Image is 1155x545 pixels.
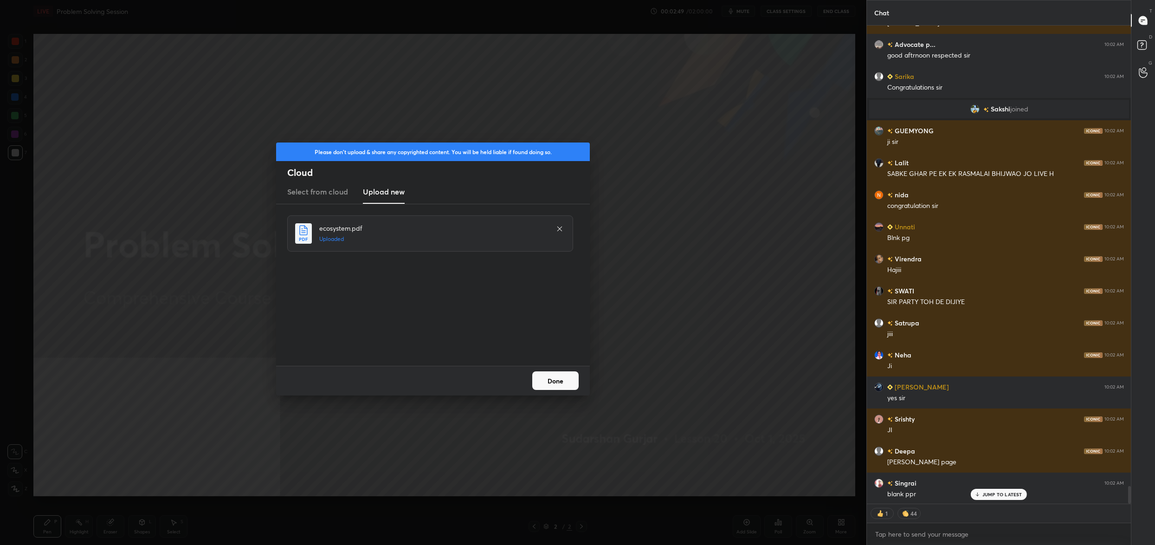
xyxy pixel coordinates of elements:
[887,481,893,486] img: no-rating-badge.077c3623.svg
[874,447,884,456] img: default.png
[874,40,884,49] img: 82891dd8901f4688a661d142dbf926fe.jpg
[1104,288,1124,294] div: 10:02 AM
[1084,224,1103,230] img: iconic-dark.1390631f.png
[970,104,979,114] img: 5979934e7e9f4415ab4dc4fb3cdae6fe.jpg
[990,105,1010,113] span: Sakshi
[1104,160,1124,166] div: 10:02 AM
[893,126,934,136] h6: GUEMYONG
[887,353,893,358] img: no-rating-badge.077c3623.svg
[874,126,884,136] img: 043112706bbb4eb0b444d90f21242bd1.jpg
[887,384,893,390] img: Learner_Badge_beginner_1_8b307cf2a0.svg
[893,446,915,456] h6: Deepa
[983,107,988,112] img: no-rating-badge.077c3623.svg
[1104,416,1124,422] div: 10:02 AM
[1084,352,1103,358] img: iconic-dark.1390631f.png
[887,193,893,198] img: no-rating-badge.077c3623.svg
[887,449,893,454] img: no-rating-badge.077c3623.svg
[874,415,884,424] img: 8bd39c3dcee54af49d190ac8dca36be7.jpg
[874,318,884,328] img: default.png
[1104,42,1124,47] div: 10:02 AM
[893,39,936,49] h6: Advocate p...
[1104,256,1124,262] div: 10:02 AM
[887,74,893,79] img: Learner_Badge_beginner_1_8b307cf2a0.svg
[887,458,1124,467] div: [PERSON_NAME] page
[1149,59,1152,66] p: G
[893,254,922,264] h6: Virendra
[287,167,590,179] h2: Cloud
[887,321,893,326] img: no-rating-badge.077c3623.svg
[887,266,1124,275] div: Hajiii
[1104,74,1124,79] div: 10:02 AM
[887,42,893,47] img: no-rating-badge.077c3623.svg
[1104,352,1124,358] div: 10:02 AM
[319,235,547,243] h5: Uploaded
[887,394,1124,403] div: yes sir
[874,254,884,264] img: 3
[1104,480,1124,486] div: 10:02 AM
[885,510,889,517] div: 1
[887,330,1124,339] div: jiii
[1084,160,1103,166] img: iconic-dark.1390631f.png
[874,158,884,168] img: b4ef1503be214a1a8d394aedf8785a6f.jpg
[1104,192,1124,198] div: 10:02 AM
[1149,7,1152,14] p: T
[1084,128,1103,134] img: iconic-dark.1390631f.png
[276,143,590,161] div: Please don't upload & share any copyrighted content. You will be held liable if found doing so.
[1104,448,1124,454] div: 10:02 AM
[901,509,910,518] img: clapping_hands.png
[1084,192,1103,198] img: iconic-dark.1390631f.png
[887,161,893,166] img: no-rating-badge.077c3623.svg
[1084,320,1103,326] img: iconic-dark.1390631f.png
[887,51,1124,60] div: good aftrnoon respected sir
[887,417,893,422] img: no-rating-badge.077c3623.svg
[887,298,1124,307] div: SIR PARTY TOH DE DIJIYE
[887,362,1124,371] div: Ji
[1084,256,1103,262] img: iconic-dark.1390631f.png
[893,350,911,360] h6: Neha
[887,201,1124,211] div: congratulation sir
[893,478,916,488] h6: Singrai
[874,350,884,360] img: 3
[874,190,884,200] img: dfc955d089f84618ad4b0c797eda1de6.42833311_3
[893,382,949,392] h6: [PERSON_NAME]
[910,510,917,517] div: 44
[893,414,915,424] h6: Srishty
[876,509,885,518] img: thumbs_up.png
[363,186,405,197] h3: Upload new
[893,71,914,81] h6: Sarika
[532,371,579,390] button: Done
[893,222,915,232] h6: Unnati
[887,234,1124,243] div: Blnk pg
[887,83,1124,92] div: Congratulations sir
[874,286,884,296] img: 3
[1084,448,1103,454] img: iconic-dark.1390631f.png
[1104,224,1124,230] div: 10:02 AM
[887,129,893,134] img: no-rating-badge.077c3623.svg
[319,223,547,233] h4: ecosystem.pdf
[1104,320,1124,326] div: 10:02 AM
[887,490,1124,499] div: blank ppr
[1010,105,1028,113] span: joined
[1104,128,1124,134] div: 10:02 AM
[1149,33,1152,40] p: D
[893,318,919,328] h6: Satrupa
[887,137,1124,147] div: ji sir
[874,72,884,81] img: default.png
[887,257,893,262] img: no-rating-badge.077c3623.svg
[893,158,909,168] h6: Lalit
[887,426,1124,435] div: JI
[887,169,1124,179] div: SABKE GHAR PE EK EK RASMALAI BHIJWAO JO LIVE H
[887,224,893,230] img: Learner_Badge_beginner_1_8b307cf2a0.svg
[874,222,884,232] img: beed5b182c9e48848c5bb4b5d9f16bfc.jpg
[982,492,1022,497] p: JUMP TO LATEST
[1104,384,1124,390] div: 10:02 AM
[874,383,884,392] img: a932fab37e114e2f9fd3102a65a27afa.jpg
[867,0,897,25] p: Chat
[867,26,1131,504] div: grid
[1084,288,1103,294] img: iconic-dark.1390631f.png
[893,286,914,296] h6: SWATI
[893,190,909,200] h6: nida
[887,289,893,294] img: no-rating-badge.077c3623.svg
[874,479,884,488] img: 3d7d5d53a47d451aac34bf1a3383bf75.29313146_3
[1084,416,1103,422] img: iconic-dark.1390631f.png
